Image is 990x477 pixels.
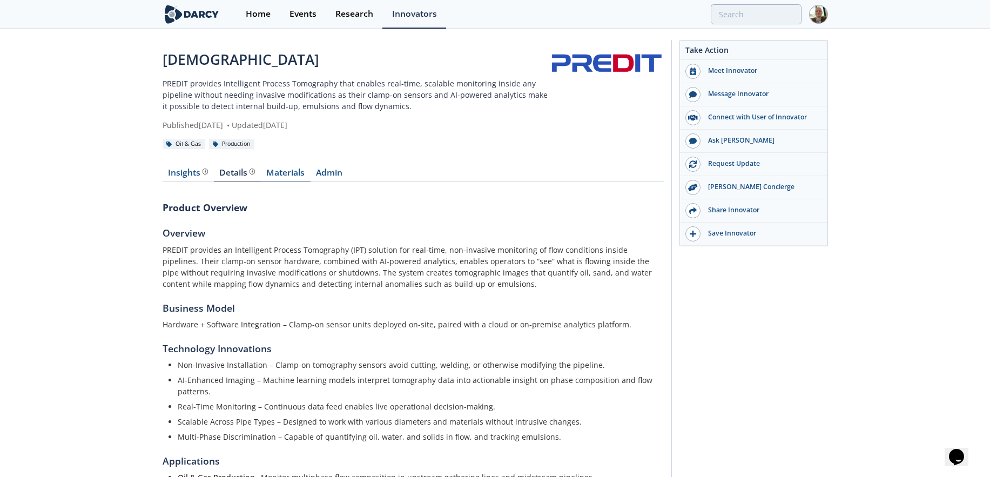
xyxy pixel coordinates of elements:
[168,169,208,177] div: Insights
[178,374,656,397] li: AI-Enhanced Imaging – Machine learning models interpret tomography data into actionable insight o...
[701,182,821,192] div: [PERSON_NAME] Concierge
[701,205,821,215] div: Share Innovator
[163,78,549,112] p: PREDIT provides Intelligent Process Tomography that enables real-time, scalable monitoring inside...
[945,434,979,466] iframe: chat widget
[225,120,232,130] span: •
[163,341,664,355] h5: Technology Innovations
[335,10,373,18] div: Research
[701,159,821,169] div: Request Update
[680,44,827,60] div: Take Action
[711,4,802,24] input: Advanced Search
[701,89,821,99] div: Message Innovator
[163,5,221,24] img: logo-wide.svg
[392,10,437,18] div: Innovators
[178,416,656,427] li: Scalable Across Pipe Types – Designed to work with various diameters and materials without intrus...
[701,112,821,122] div: Connect with User of Innovator
[203,169,208,174] img: information.svg
[178,401,656,412] li: Real-Time Monitoring – Continuous data feed enables live operational decision-making.
[163,301,664,315] h5: Business Model
[809,5,828,24] img: Profile
[163,226,664,240] h5: Overview
[163,200,664,214] h3: Product Overview
[163,319,664,330] p: Hardware + Software Integration – Clamp-on sensor units deployed on-site, paired with a cloud or ...
[261,169,311,182] a: Materials
[701,66,821,76] div: Meet Innovator
[680,223,827,246] button: Save Innovator
[214,169,261,182] a: Details
[178,359,656,371] li: Non-Invasive Installation – Clamp-on tomography sensors avoid cutting, welding, or otherwise modi...
[163,454,664,468] h5: Applications
[311,169,348,182] a: Admin
[163,244,664,290] p: PREDIT provides an Intelligent Process Tomography (IPT) solution for real-time, non-invasive moni...
[289,10,316,18] div: Events
[209,139,254,149] div: Production
[163,49,549,70] div: [DEMOGRAPHIC_DATA]
[701,136,821,145] div: Ask [PERSON_NAME]
[701,229,821,238] div: Save Innovator
[250,169,255,174] img: information.svg
[178,431,656,442] li: Multi-Phase Discrimination – Capable of quantifying oil, water, and solids in flow, and tracking ...
[246,10,271,18] div: Home
[163,169,214,182] a: Insights
[219,169,255,177] div: Details
[163,139,205,149] div: Oil & Gas
[163,119,549,131] div: Published [DATE] Updated [DATE]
